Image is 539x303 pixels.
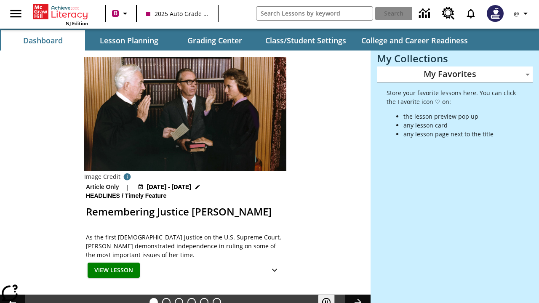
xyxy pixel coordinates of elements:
[403,130,517,138] li: any lesson page next to the title
[86,183,119,191] p: Article Only
[122,192,123,199] span: /
[66,20,88,27] span: NJ Edition
[120,171,134,183] button: Image credit: The U.S. National Archives
[147,183,191,191] span: [DATE] - [DATE]
[482,3,509,24] button: Select a new avatar
[256,7,373,20] input: search field
[487,5,504,22] img: Avatar
[109,6,133,21] button: Boost Class color is violet red. Change class color
[509,6,536,21] button: Profile/Settings
[460,3,482,24] a: Notifications
[377,66,533,82] div: My Favorites
[84,57,286,171] img: Chief Justice Warren Burger, wearing a black robe, holds up his right hand and faces Sandra Day O...
[84,173,120,181] p: Image Credit
[259,30,353,50] button: Class/Student Settings
[125,191,168,201] span: Timely Feature
[33,3,88,27] div: Home
[86,191,122,201] span: Headlines
[514,9,519,18] span: @
[146,9,208,18] span: 2025 Auto Grade 10
[403,121,517,130] li: any lesson card
[87,30,171,50] button: Lesson Planning
[126,183,129,191] span: |
[86,204,285,219] h2: Remembering Justice O'Connor
[86,233,285,259] div: As the first [DEMOGRAPHIC_DATA] justice on the U.S. Supreme Court, [PERSON_NAME] demonstrated ind...
[437,2,460,25] a: Resource Center, Will open in new tab
[1,30,85,50] button: Dashboard
[88,263,140,278] button: View Lesson
[414,2,437,25] a: Data Center
[387,88,517,106] p: Store your favorite lessons here. You can click the Favorite icon ♡ on:
[377,53,533,64] h3: My Collections
[355,30,475,50] button: College and Career Readiness
[173,30,257,50] button: Grading Center
[266,263,283,278] button: Show Details
[403,112,517,121] li: the lesson preview pop up
[114,8,117,19] span: B
[3,1,28,26] button: Open side menu
[33,3,88,20] a: Home
[86,233,285,259] span: As the first female justice on the U.S. Supreme Court, Sandra Day O'Connor demonstrated independe...
[136,183,203,191] button: Aug 24 - Aug 24 Choose Dates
